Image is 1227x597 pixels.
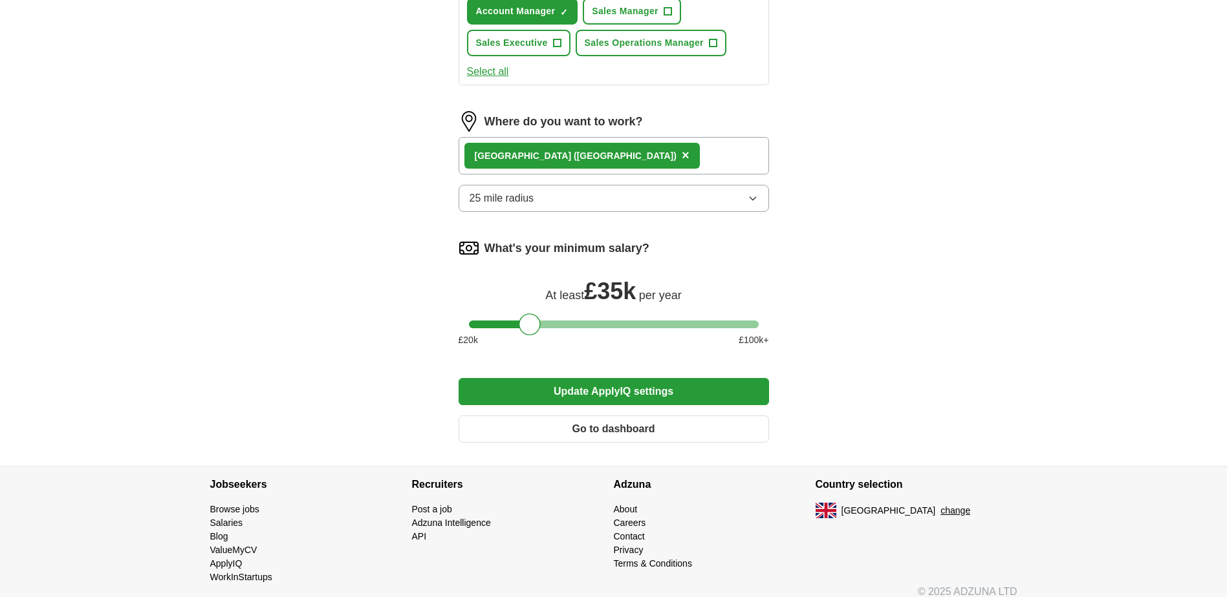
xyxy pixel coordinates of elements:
[842,504,936,518] span: [GEOGRAPHIC_DATA]
[467,64,509,79] button: Select all
[412,531,427,541] a: API
[614,518,646,528] a: Careers
[210,572,272,582] a: WorkInStartups
[639,289,682,302] span: per year
[459,185,769,212] button: 25 mile radius
[459,378,769,405] button: Update ApplyIQ settings
[614,558,692,569] a: Terms & Conditions
[475,151,572,161] strong: [GEOGRAPHIC_DATA]
[682,148,690,162] span: ×
[614,504,638,514] a: About
[467,30,570,56] button: Sales Executive
[470,191,534,206] span: 25 mile radius
[940,504,970,518] button: change
[476,5,556,18] span: Account Manager
[592,5,658,18] span: Sales Manager
[585,36,704,50] span: Sales Operations Manager
[614,531,645,541] a: Contact
[459,111,479,132] img: location.png
[739,333,768,347] span: £ 100 k+
[614,545,644,555] a: Privacy
[816,503,836,518] img: UK flag
[682,146,690,165] button: ×
[584,278,636,304] span: £ 35k
[545,289,584,302] span: At least
[484,240,649,257] label: What's your minimum salary?
[574,151,677,161] span: ([GEOGRAPHIC_DATA])
[476,36,548,50] span: Sales Executive
[560,7,568,17] span: ✓
[210,504,259,514] a: Browse jobs
[484,113,643,131] label: Where do you want to work?
[412,504,452,514] a: Post a job
[210,531,228,541] a: Blog
[210,518,243,528] a: Salaries
[576,30,726,56] button: Sales Operations Manager
[210,545,257,555] a: ValueMyCV
[459,238,479,258] img: salary.png
[816,466,1017,503] h4: Country selection
[412,518,491,528] a: Adzuna Intelligence
[210,558,243,569] a: ApplyIQ
[459,333,478,347] span: £ 20 k
[459,415,769,443] button: Go to dashboard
